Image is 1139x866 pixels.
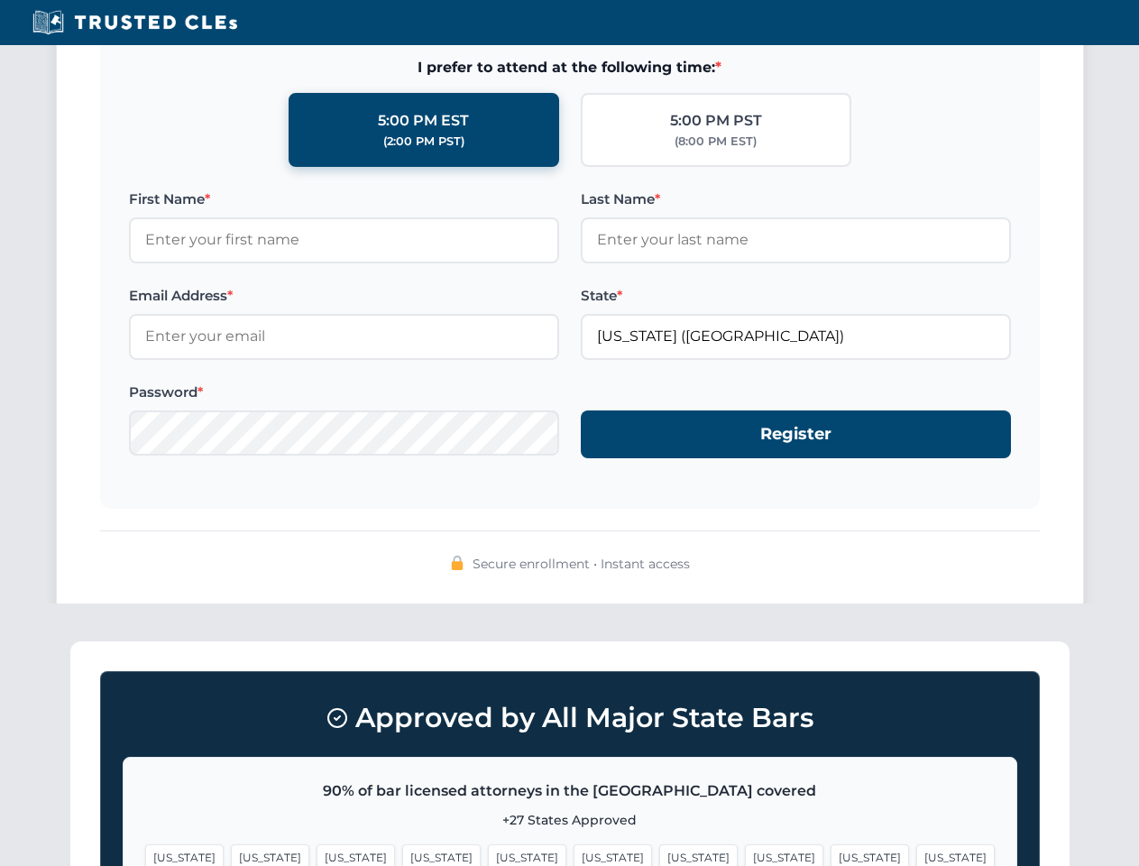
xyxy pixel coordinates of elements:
[145,810,995,830] p: +27 States Approved
[670,109,762,133] div: 5:00 PM PST
[129,189,559,210] label: First Name
[123,694,1017,742] h3: Approved by All Major State Bars
[129,56,1011,79] span: I prefer to attend at the following time:
[27,9,243,36] img: Trusted CLEs
[145,779,995,803] p: 90% of bar licensed attorneys in the [GEOGRAPHIC_DATA] covered
[378,109,469,133] div: 5:00 PM EST
[129,314,559,359] input: Enter your email
[581,314,1011,359] input: Florida (FL)
[581,285,1011,307] label: State
[129,285,559,307] label: Email Address
[383,133,464,151] div: (2:00 PM PST)
[581,410,1011,458] button: Register
[129,217,559,263] input: Enter your first name
[450,556,464,570] img: 🔒
[581,189,1011,210] label: Last Name
[675,133,757,151] div: (8:00 PM EST)
[581,217,1011,263] input: Enter your last name
[129,382,559,403] label: Password
[473,554,690,574] span: Secure enrollment • Instant access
